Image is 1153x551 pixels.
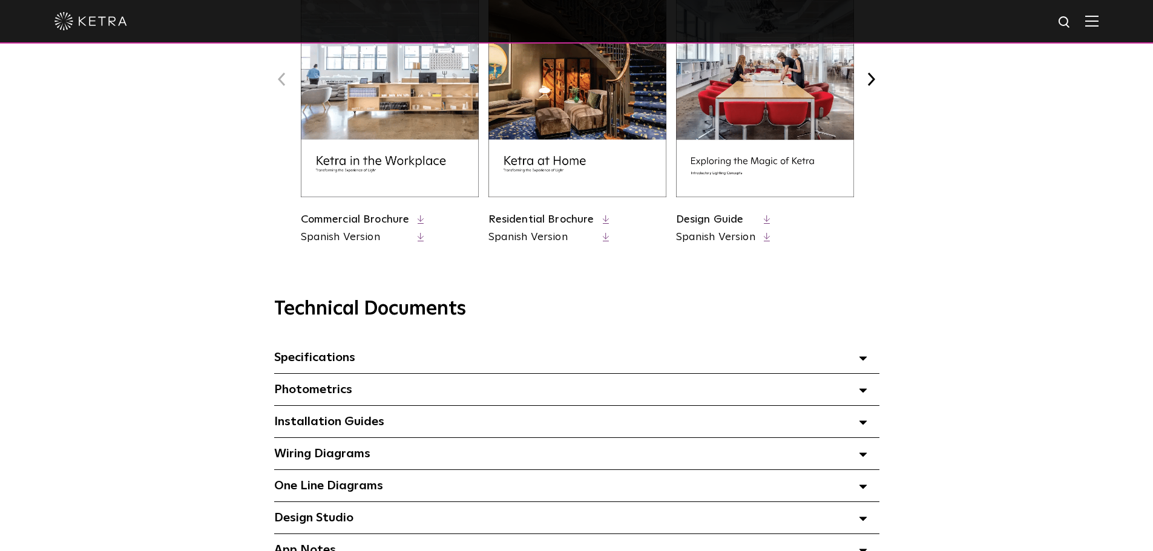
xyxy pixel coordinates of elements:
[274,298,879,321] h3: Technical Documents
[676,214,744,225] a: Design Guide
[676,230,755,245] a: Spanish Version
[488,230,594,245] a: Spanish Version
[54,12,127,30] img: ketra-logo-2019-white
[274,512,353,524] span: Design Studio
[488,214,594,225] a: Residential Brochure
[274,71,290,87] button: Previous
[1057,15,1073,30] img: search icon
[274,480,383,492] span: One Line Diagrams
[301,214,410,225] a: Commercial Brochure
[274,351,355,364] span: Specifications
[301,230,410,245] a: Spanish Version
[1085,15,1099,27] img: Hamburger%20Nav.svg
[274,448,370,460] span: Wiring Diagrams
[274,416,384,428] span: Installation Guides
[274,383,352,396] span: Photometrics
[864,71,879,87] button: Next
